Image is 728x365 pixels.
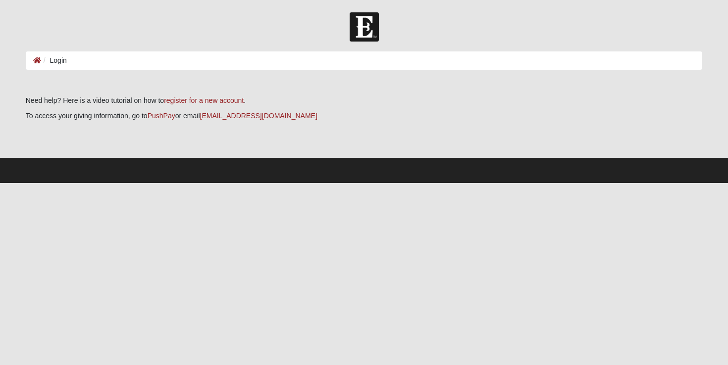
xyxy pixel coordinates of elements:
[350,12,379,42] img: Church of Eleven22 Logo
[41,55,67,66] li: Login
[200,112,317,120] a: [EMAIL_ADDRESS][DOMAIN_NAME]
[164,96,244,104] a: register for a new account
[26,111,703,121] p: To access your giving information, go to or email
[148,112,175,120] a: PushPay
[26,95,703,106] p: Need help? Here is a video tutorial on how to .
